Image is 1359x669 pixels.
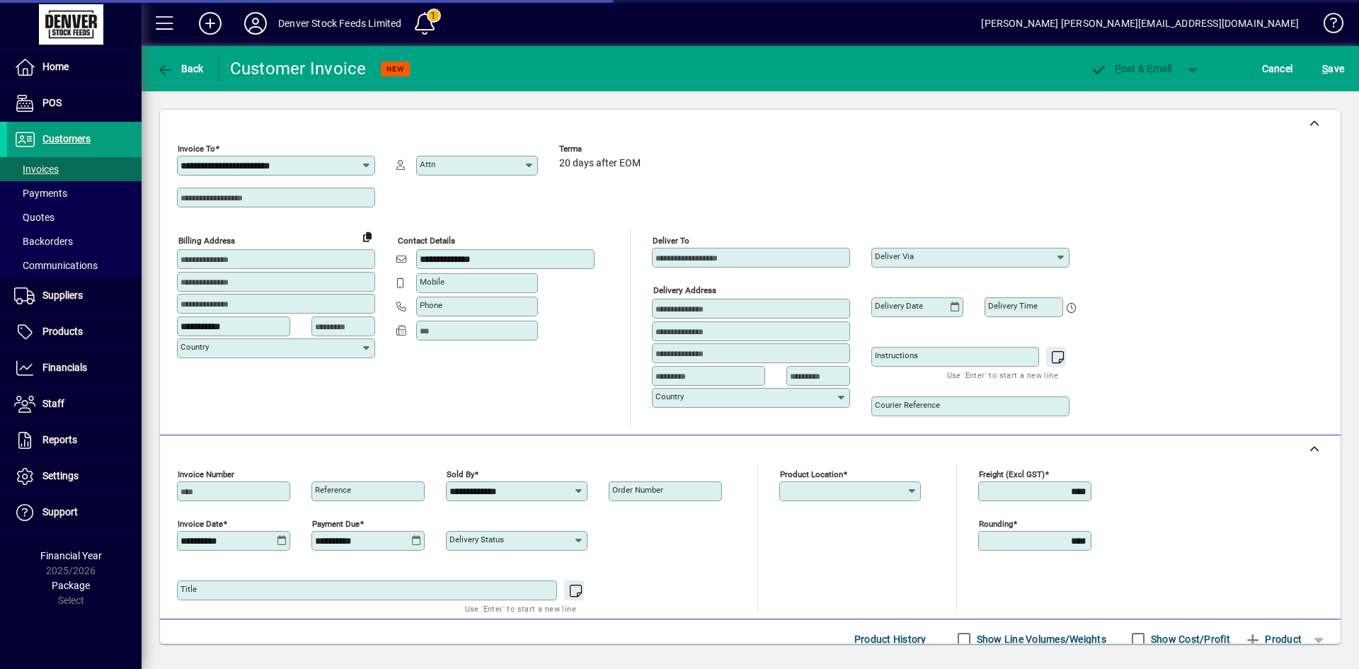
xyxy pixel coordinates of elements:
[979,469,1045,479] mat-label: Freight (excl GST)
[1083,56,1179,81] button: Post & Email
[1322,57,1344,80] span: ave
[849,627,932,652] button: Product History
[7,253,142,278] a: Communications
[42,362,87,373] span: Financials
[655,391,684,401] mat-label: Country
[1090,63,1172,74] span: ost & Email
[153,56,207,81] button: Back
[42,506,78,518] span: Support
[465,600,576,617] mat-hint: Use 'Enter' to start a new line
[7,50,142,85] a: Home
[7,229,142,253] a: Backorders
[188,11,233,36] button: Add
[52,580,90,591] span: Package
[7,423,142,458] a: Reports
[420,277,445,287] mat-label: Mobile
[14,260,98,271] span: Communications
[42,470,79,481] span: Settings
[875,301,923,311] mat-label: Delivery date
[42,434,77,445] span: Reports
[40,550,102,561] span: Financial Year
[447,469,474,479] mat-label: Sold by
[974,632,1106,646] label: Show Line Volumes/Weights
[981,12,1299,35] div: [PERSON_NAME] [PERSON_NAME][EMAIL_ADDRESS][DOMAIN_NAME]
[278,12,402,35] div: Denver Stock Feeds Limited
[178,144,215,154] mat-label: Invoice To
[1115,63,1121,74] span: P
[1148,632,1230,646] label: Show Cost/Profit
[875,400,940,410] mat-label: Courier Reference
[653,236,689,246] mat-label: Deliver To
[180,342,209,352] mat-label: Country
[142,56,219,81] app-page-header-button: Back
[42,326,83,337] span: Products
[947,367,1058,383] mat-hint: Use 'Enter' to start a new line
[875,251,914,261] mat-label: Deliver via
[14,236,73,247] span: Backorders
[7,314,142,350] a: Products
[7,495,142,530] a: Support
[14,164,59,175] span: Invoices
[1319,56,1348,81] button: Save
[1258,56,1297,81] button: Cancel
[312,519,360,529] mat-label: Payment due
[230,57,367,80] div: Customer Invoice
[14,212,55,223] span: Quotes
[854,628,927,651] span: Product History
[7,459,142,494] a: Settings
[979,519,1013,529] mat-label: Rounding
[1237,627,1309,652] button: Product
[42,97,62,108] span: POS
[875,350,918,360] mat-label: Instructions
[7,86,142,121] a: POS
[14,188,67,199] span: Payments
[356,225,379,248] button: Copy to Delivery address
[156,63,204,74] span: Back
[988,301,1038,311] mat-label: Delivery time
[780,469,843,479] mat-label: Product location
[7,181,142,205] a: Payments
[559,158,641,169] span: 20 days after EOM
[1322,63,1328,74] span: S
[178,519,223,529] mat-label: Invoice date
[180,584,197,594] mat-label: Title
[315,485,351,495] mat-label: Reference
[233,11,278,36] button: Profile
[7,157,142,181] a: Invoices
[1244,628,1302,651] span: Product
[7,205,142,229] a: Quotes
[42,398,64,409] span: Staff
[1262,57,1293,80] span: Cancel
[420,159,435,169] mat-label: Attn
[42,61,69,72] span: Home
[7,350,142,386] a: Financials
[1313,3,1341,49] a: Knowledge Base
[420,300,442,310] mat-label: Phone
[386,64,404,74] span: NEW
[612,485,663,495] mat-label: Order number
[42,133,91,144] span: Customers
[42,290,83,301] span: Suppliers
[559,144,644,154] span: Terms
[7,278,142,314] a: Suppliers
[7,387,142,422] a: Staff
[178,469,234,479] mat-label: Invoice number
[449,534,504,544] mat-label: Delivery status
